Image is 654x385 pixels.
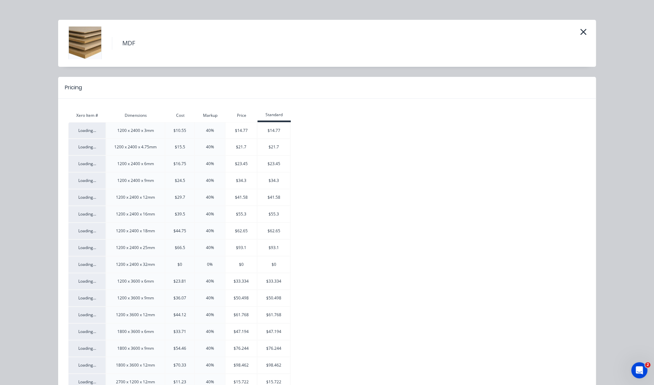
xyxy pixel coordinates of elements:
div: $55.3 [226,211,257,217]
div: $15.5 [165,144,194,150]
div: $23.45 [226,161,257,167]
div: $33.334 [257,278,290,284]
div: 40% [195,128,225,134]
span: Loading... [78,312,96,318]
span: Loading... [78,261,96,267]
div: 1200 x 2400 x 16mm [106,211,165,217]
div: $23.45 [257,161,290,167]
div: 40% [195,144,225,150]
iframe: Intercom live chat [631,362,647,378]
div: 1200 x 2400 x 3mm [106,128,165,134]
div: $93.1 [226,245,257,251]
div: $61.768 [226,312,257,318]
div: 40% [195,345,225,351]
div: 40% [195,194,225,200]
div: 40% [195,312,225,318]
div: $36.07 [165,295,194,301]
div: 1200 x 3600 x 12mm [106,312,165,318]
div: 40% [195,161,225,167]
div: $0 [257,261,290,268]
div: 40% [195,245,225,251]
div: $15.722 [257,379,290,385]
div: $23.81 [165,278,194,284]
div: 1200 x 2400 x 9mm [106,178,165,184]
span: Loading... [78,194,96,200]
div: $21.7 [257,144,290,150]
div: 40% [195,379,225,385]
span: Loading... [78,329,96,334]
span: Loading... [78,144,96,150]
span: Loading... [78,295,96,301]
div: $14.77 [226,128,257,134]
span: Loading... [78,245,96,250]
div: Dimensions [106,112,165,118]
div: $10.55 [165,128,194,134]
div: Xero Item # [68,112,106,118]
span: Loading... [78,228,96,234]
div: 1200 x 2400 x 18mm [106,228,165,234]
div: $14.77 [257,128,290,134]
div: 40% [195,278,225,284]
div: 40% [195,329,225,335]
div: $62.65 [226,228,257,234]
div: $41.58 [226,194,257,200]
div: $33.334 [226,278,257,284]
div: $44.12 [165,312,194,318]
div: $66.5 [165,245,194,251]
div: 1200 x 2400 x 6mm [106,161,165,167]
span: Loading... [78,362,96,368]
div: 1200 x 2400 x 12mm [106,194,165,200]
span: Loading... [78,379,96,385]
div: 40% [195,211,225,217]
div: 1800 x 3600 x 6mm [106,329,165,335]
h4: MDF [112,37,135,50]
div: $44.75 [165,228,194,234]
div: $55.3 [257,211,290,217]
span: Loading... [78,211,96,217]
div: 40% [195,362,225,368]
div: 40% [195,228,225,234]
div: Standard [257,112,291,118]
div: $21.7 [226,144,257,150]
div: $62.65 [257,228,290,234]
span: Loading... [78,278,96,284]
div: $61.768 [257,312,290,318]
img: MDF [68,27,102,60]
div: 1200 x 3600 x 6mm [106,278,165,284]
div: $50.498 [226,295,257,301]
div: 1200 x 2400 x 32mm [106,261,165,268]
span: Loading... [78,178,96,183]
div: 1800 x 3600 x 12mm [106,362,165,368]
div: $47.194 [226,329,257,335]
div: $98.462 [257,362,290,368]
div: $11.23 [165,379,194,385]
div: Pricing [65,84,82,92]
span: Loading... [78,345,96,351]
div: 40% [195,295,225,301]
div: 1200 x 2400 x 25mm [106,245,165,251]
div: $29.7 [165,194,194,200]
div: $50.498 [257,295,290,301]
div: 0% [195,261,225,268]
div: $98.462 [226,362,257,368]
div: $76.244 [257,345,290,351]
div: $0 [165,261,194,268]
div: $0 [226,261,257,268]
div: $76.244 [226,345,257,351]
div: $16.75 [165,161,194,167]
div: 1200 x 3600 x 9mm [106,295,165,301]
div: $93.1 [257,245,290,251]
div: $15.722 [226,379,257,385]
div: 40% [195,178,225,184]
div: 1200 x 2400 x 4.75mm [106,144,165,150]
div: $34.3 [257,178,290,184]
div: $47.194 [257,329,290,335]
div: $70.33 [165,362,194,368]
div: $39.5 [165,211,194,217]
div: $24.5 [165,178,194,184]
div: Cost [165,112,195,118]
div: $54.46 [165,345,194,351]
div: $34.3 [226,178,257,184]
span: 2 [645,362,650,368]
div: 2700 x 1200 x 12mm [106,379,165,385]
